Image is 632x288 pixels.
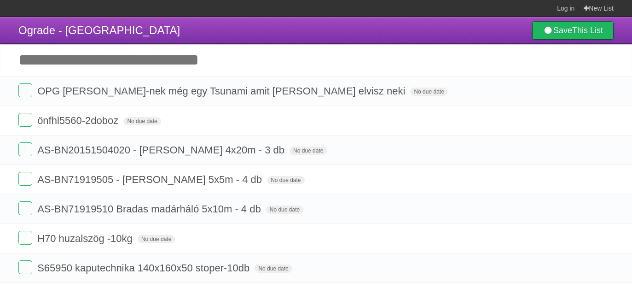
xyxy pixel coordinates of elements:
[18,231,32,245] label: Done
[37,85,407,97] span: OPG [PERSON_NAME]-nek még egy Tsunami amit [PERSON_NAME] elvisz neki
[37,262,252,274] span: S65950 kaputechnika 140x160x50 stoper-10db
[18,201,32,215] label: Done
[18,83,32,97] label: Done
[18,24,180,36] span: Ograde - [GEOGRAPHIC_DATA]
[37,203,263,215] span: AS-BN71919510 Bradas madárháló 5x10m - 4 db
[18,113,32,127] label: Done
[18,142,32,156] label: Done
[532,21,614,40] a: SaveThis List
[410,88,447,96] span: No due date
[138,235,175,243] span: No due date
[37,233,135,244] span: H70 huzalszög -10kg
[37,115,121,126] span: önfhl5560-2doboz
[255,264,292,273] span: No due date
[267,176,304,184] span: No due date
[266,206,303,214] span: No due date
[572,26,603,35] b: This List
[123,117,161,125] span: No due date
[18,260,32,274] label: Done
[37,174,264,185] span: AS-BN71919505 - [PERSON_NAME] 5x5m - 4 db
[290,147,327,155] span: No due date
[37,144,287,156] span: AS-BN20151504020 - [PERSON_NAME] 4x20m - 3 db
[18,172,32,186] label: Done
